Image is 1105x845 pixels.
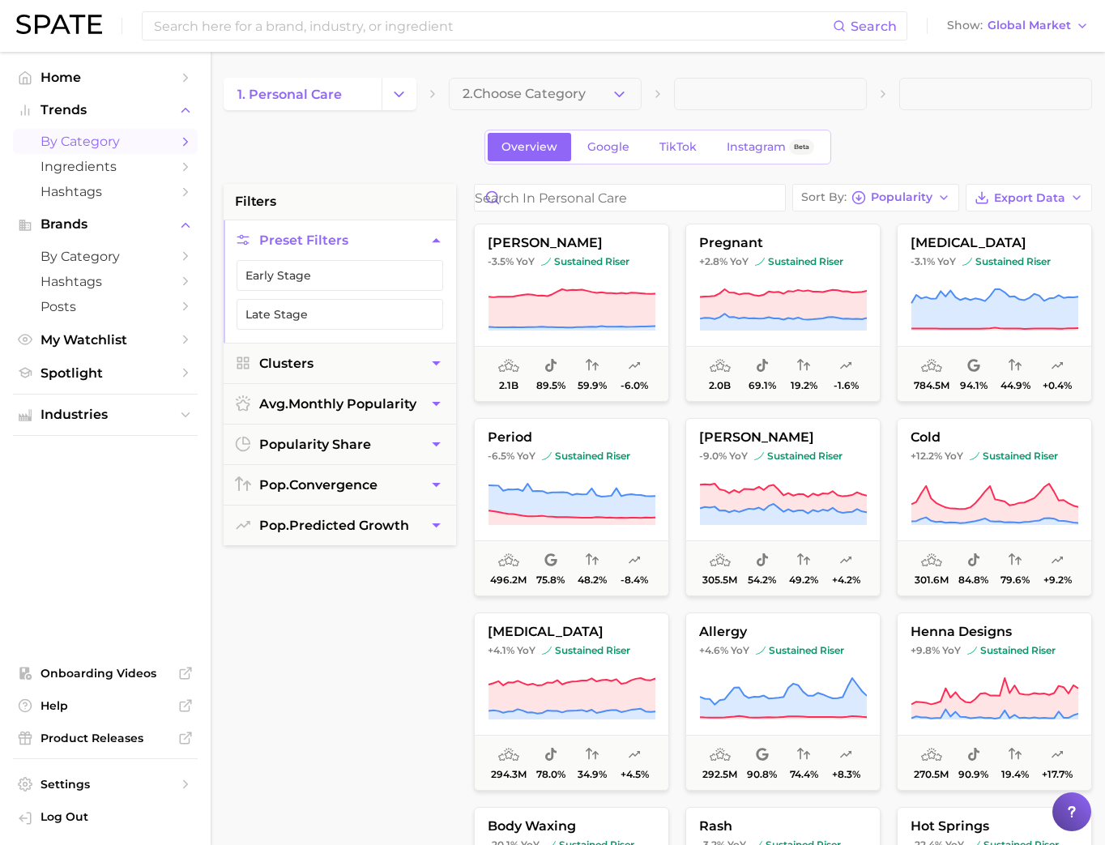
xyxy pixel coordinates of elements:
[13,772,198,796] a: Settings
[755,255,843,268] span: sustained riser
[914,380,949,391] span: 784.5m
[13,294,198,319] a: Posts
[921,745,942,765] span: average monthly popularity: Very High Popularity
[586,745,599,765] span: popularity convergence: Low Convergence
[1051,745,1064,765] span: popularity predicted growth: Very Likely
[474,224,669,402] button: [PERSON_NAME]-3.5% YoYsustained risersustained riser2.1b89.5%59.9%-6.0%
[488,133,571,161] a: Overview
[911,450,942,462] span: +12.2%
[13,327,198,352] a: My Watchlist
[586,356,599,376] span: popularity convergence: Medium Convergence
[958,769,988,780] span: 90.9%
[801,193,847,202] span: Sort By
[686,625,880,639] span: allergy
[871,193,932,202] span: Popularity
[475,819,668,834] span: body waxing
[747,769,777,780] span: 90.8%
[970,451,979,461] img: sustained riser
[685,612,881,791] button: allergy+4.6% YoYsustained risersustained riser292.5m90.8%74.4%+8.3%
[541,257,551,267] img: sustained riser
[686,819,880,834] span: rash
[628,356,641,376] span: popularity predicted growth: Uncertain
[960,380,988,391] span: 94.1%
[686,430,880,445] span: [PERSON_NAME]
[41,777,170,792] span: Settings
[41,731,170,745] span: Product Releases
[791,380,817,391] span: 19.2%
[259,356,314,371] span: Clusters
[967,644,1056,657] span: sustained riser
[794,140,809,154] span: Beta
[13,403,198,427] button: Industries
[797,745,810,765] span: popularity convergence: High Convergence
[699,644,728,656] span: +4.6%
[937,255,956,268] span: YoY
[1051,356,1064,376] span: popularity predicted growth: Uncertain
[621,380,648,391] span: -6.0%
[702,574,737,586] span: 305.5m
[516,255,535,268] span: YoY
[41,249,170,264] span: by Category
[578,769,607,780] span: 34.9%
[259,437,371,452] span: popularity share
[41,134,170,149] span: by Category
[541,255,629,268] span: sustained riser
[13,129,198,154] a: by Category
[224,465,456,505] button: pop.convergence
[898,236,1091,250] span: [MEDICAL_DATA]
[628,551,641,570] span: popularity predicted growth: Uncertain
[756,646,766,655] img: sustained riser
[41,332,170,348] span: My Watchlist
[1043,574,1072,586] span: +9.2%
[224,425,456,464] button: popularity share
[797,356,810,376] span: popularity convergence: Very Low Convergence
[13,179,198,204] a: Hashtags
[756,644,844,657] span: sustained riser
[994,191,1065,205] span: Export Data
[1042,769,1073,780] span: +17.7%
[967,745,980,765] span: popularity share: TikTok
[41,70,170,85] span: Home
[490,574,527,586] span: 496.2m
[755,257,765,267] img: sustained riser
[517,450,535,463] span: YoY
[621,574,648,586] span: -8.4%
[699,450,727,462] span: -9.0%
[839,356,852,376] span: popularity predicted growth: Very Unlikely
[914,769,949,780] span: 270.5m
[474,418,669,596] button: period-6.5% YoYsustained risersustained riser496.2m75.8%48.2%-8.4%
[921,356,942,376] span: average monthly popularity: Very High Popularity
[41,217,170,232] span: Brands
[578,380,607,391] span: 59.9%
[832,769,860,780] span: +8.3%
[832,574,860,586] span: +4.2%
[921,551,942,570] span: average monthly popularity: Very High Popularity
[475,430,668,445] span: period
[488,644,514,656] span: +4.1%
[1000,574,1030,586] span: 79.6%
[1009,745,1022,765] span: popularity convergence: Very Low Convergence
[475,236,668,250] span: [PERSON_NAME]
[749,380,776,391] span: 69.1%
[756,551,769,570] span: popularity share: TikTok
[536,380,565,391] span: 89.5%
[41,274,170,289] span: Hashtags
[898,430,1091,445] span: cold
[587,140,629,154] span: Google
[224,506,456,545] button: pop.predicted growth
[988,21,1071,30] span: Global Market
[958,574,988,586] span: 84.8%
[41,809,185,824] span: Log Out
[237,299,443,330] button: Late Stage
[898,819,1091,834] span: hot springs
[790,769,818,780] span: 74.4%
[449,78,642,110] button: 2.Choose Category
[259,477,289,493] abbr: popularity index
[41,299,170,314] span: Posts
[224,344,456,383] button: Clusters
[756,745,769,765] span: popularity share: Google
[966,184,1092,211] button: Export Data
[499,380,518,391] span: 2.1b
[13,65,198,90] a: Home
[237,87,342,102] span: 1. personal care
